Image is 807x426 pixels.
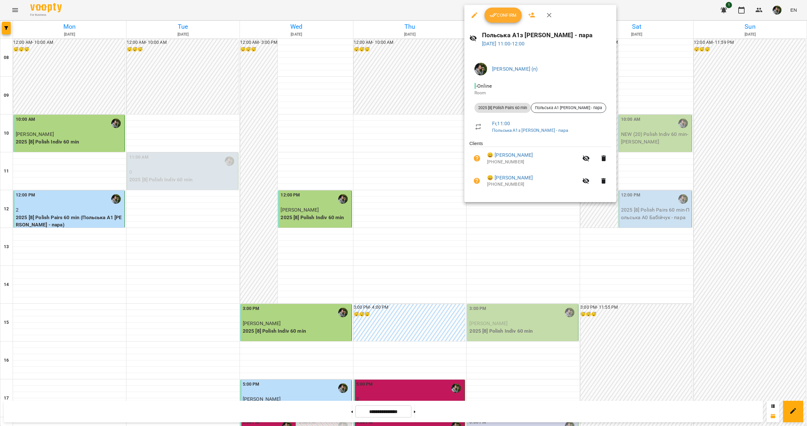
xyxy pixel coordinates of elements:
h6: Польська А1з [PERSON_NAME] - пара [482,30,611,40]
a: 😀 [PERSON_NAME] [487,174,533,182]
p: [PHONE_NUMBER] [487,181,578,188]
ul: Clients [469,140,611,194]
a: Fr , 11:00 [492,120,510,126]
p: [PHONE_NUMBER] [487,159,578,165]
a: 😀 [PERSON_NAME] [487,151,533,159]
div: Польська А1 [PERSON_NAME] - пара [531,103,606,113]
span: - Online [474,83,493,89]
button: Unpaid. Bill the attendance? [469,151,485,166]
button: Unpaid. Bill the attendance? [469,173,485,189]
span: Польська А1 [PERSON_NAME] - пара [531,105,606,111]
a: Польська А1з [PERSON_NAME] - пара [492,128,568,133]
span: Confirm [490,11,517,19]
p: Room [474,90,606,96]
a: [PERSON_NAME] (п) [492,66,538,72]
span: 2025 [8] Polish Pairs 60 min [474,105,531,111]
a: [DATE] 11:00-12:00 [482,41,525,47]
img: 70cfbdc3d9a863d38abe8aa8a76b24f3.JPG [474,63,487,75]
button: Confirm [485,8,522,23]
